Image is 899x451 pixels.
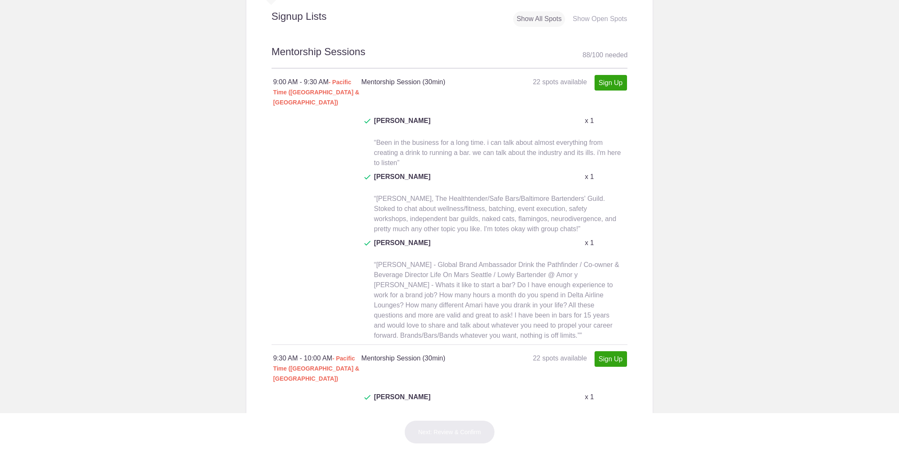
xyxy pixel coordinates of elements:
[585,172,594,182] p: x 1
[585,238,594,248] p: x 1
[364,241,371,246] img: Check dark green
[585,392,594,402] p: x 1
[361,77,494,87] h4: Mentorship Session (30min)
[374,238,431,258] span: [PERSON_NAME]
[364,119,371,124] img: Check dark green
[361,353,494,363] h4: Mentorship Session (30min)
[404,420,495,444] button: Next: Review & Confirm
[374,392,431,412] span: [PERSON_NAME]
[583,49,628,61] div: 88 100 needed
[273,79,360,106] span: - Pacific Time ([GEOGRAPHIC_DATA] & [GEOGRAPHIC_DATA])
[533,78,587,85] span: 22 spots available
[590,51,592,59] span: /
[533,355,587,362] span: 22 spots available
[374,195,616,232] span: “[PERSON_NAME], The Healthtender/Safe Bars/Baltimore Bartenders' Guild. Stoked to chat about well...
[272,45,628,69] h2: Mentorship Sessions
[595,75,627,91] a: Sign Up
[364,175,371,180] img: Check dark green
[595,351,627,367] a: Sign Up
[585,116,594,126] p: x 1
[569,11,630,27] div: Show Open Spots
[374,261,619,339] span: “[PERSON_NAME] - Global Brand Ambassador Drink the Pathfinder / Co-owner & Beverage Director Life...
[364,395,371,400] img: Check dark green
[273,353,361,384] div: 9:30 AM - 10:00 AM
[273,77,361,107] div: 9:00 AM - 9:30 AM
[246,10,382,23] h2: Signup Lists
[273,355,360,382] span: - Pacific Time ([GEOGRAPHIC_DATA] & [GEOGRAPHIC_DATA])
[374,116,431,136] span: [PERSON_NAME]
[374,139,621,166] span: “Been in the business for a long time. i can talk about almost everything from creating a drink t...
[374,172,431,192] span: [PERSON_NAME]
[513,11,565,27] div: Show All Spots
